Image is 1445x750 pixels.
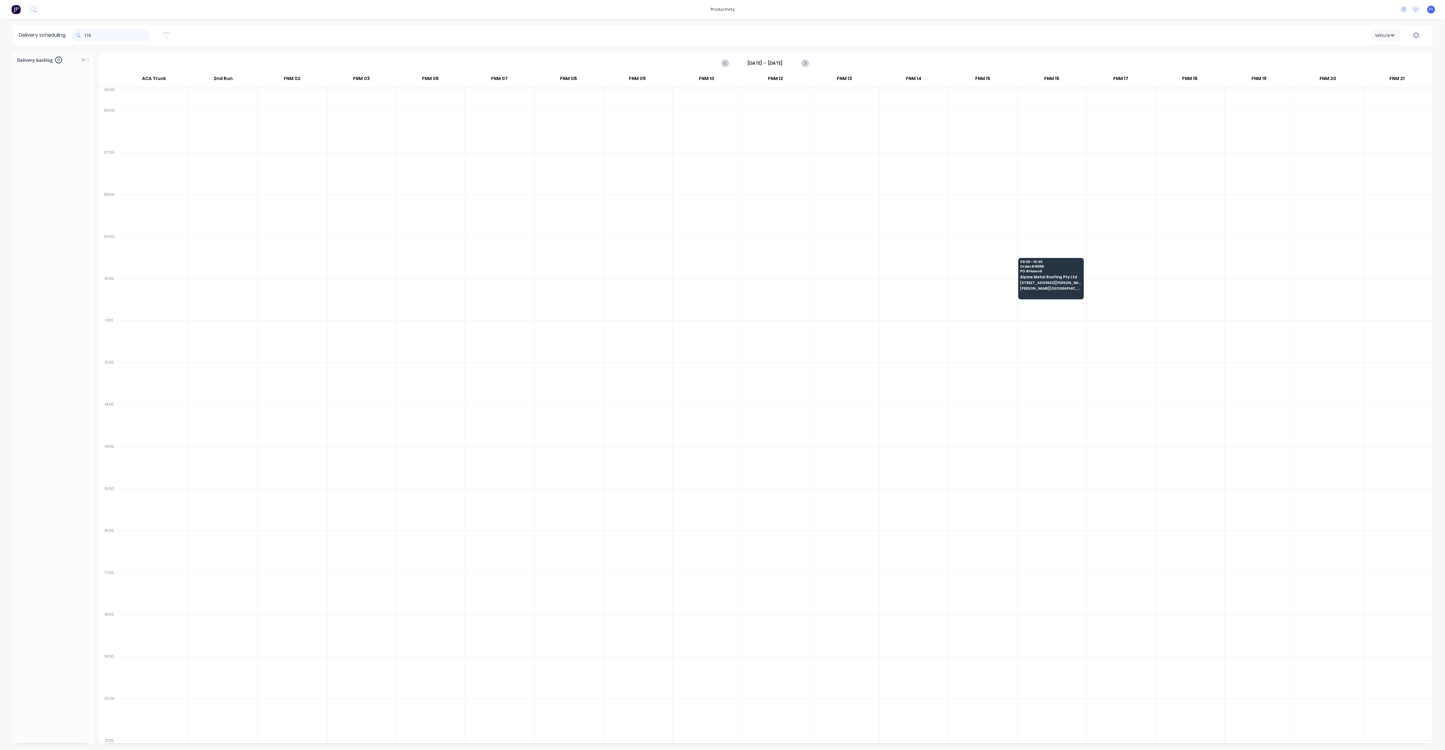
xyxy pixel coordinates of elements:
[1020,281,1081,285] span: [STREET_ADDRESS][PERSON_NAME]
[98,149,120,191] div: 07:00
[1020,260,1081,264] span: 09:30 - 10:30
[810,73,879,87] div: FNM 13
[396,73,465,87] div: FNM 06
[1372,30,1400,41] button: Vehicle
[98,737,120,744] div: 21:00
[98,485,120,527] div: 15:00
[258,73,326,87] div: FNM 02
[741,73,810,87] div: FNM 12
[1429,7,1433,12] span: F1
[1363,73,1431,87] div: FNM 21
[1294,73,1362,87] div: FNM 20
[1020,269,1081,273] span: PO # Hawn6
[98,527,120,569] div: 16:00
[534,73,603,87] div: FNM 08
[189,73,257,87] div: 2nd Run
[1087,73,1155,87] div: FNM 17
[11,5,21,14] img: Factory
[119,73,188,87] div: ACA Truck
[98,443,120,485] div: 14:00
[98,569,120,611] div: 17:00
[98,233,120,275] div: 09:00
[17,57,53,63] span: Delivery backlog
[98,107,120,149] div: 06:00
[1017,73,1086,87] div: FNM 16
[84,29,150,41] input: Search for orders
[1020,265,1081,268] span: Order # 195116
[707,5,738,14] div: productivity
[465,73,534,87] div: FNM 07
[1225,73,1293,87] div: FNM 19
[98,275,120,317] div: 10:00
[98,317,120,359] div: 11:00
[98,611,120,653] div: 18:00
[98,191,120,233] div: 08:00
[948,73,1017,87] div: FNM 15
[879,73,948,87] div: FNM 14
[1156,73,1224,87] div: FNM 18
[1020,287,1081,290] span: [PERSON_NAME][GEOGRAPHIC_DATA]
[55,56,62,63] span: 0
[98,695,120,737] div: 20:00
[98,401,120,443] div: 13:00
[98,653,120,695] div: 19:00
[98,86,120,107] div: 05:30
[1375,32,1393,39] div: Vehicle
[327,73,395,87] div: FNM 03
[98,359,120,401] div: 12:00
[603,73,672,87] div: FNM 09
[672,73,741,87] div: FNM 10
[13,25,72,45] div: Delivery scheduling
[1020,275,1081,279] span: Alpine Metal Roofing Pty Ltd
